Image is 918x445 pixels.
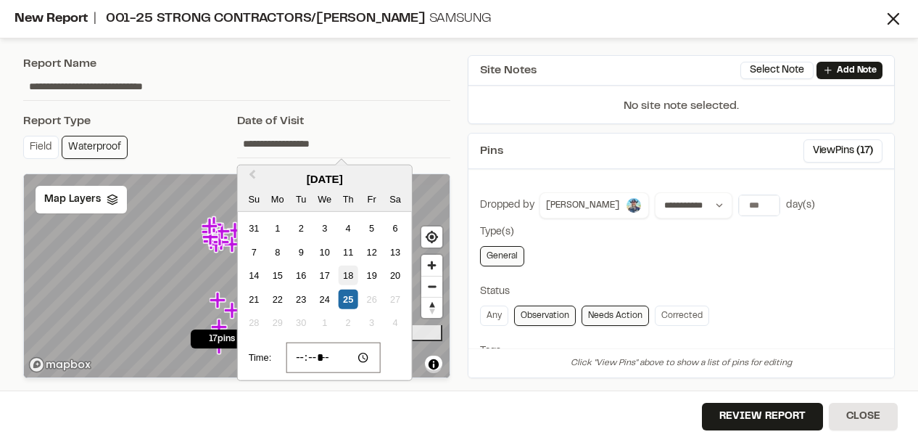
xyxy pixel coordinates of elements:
div: Status [480,284,882,300]
span: ( 17 ) [856,143,873,159]
img: Michael Drexler [625,197,642,214]
button: [PERSON_NAME] [539,192,649,219]
button: Find my location [421,226,442,248]
button: Zoom in [421,255,442,276]
p: No site note selected. [468,97,894,123]
button: Select Note [740,62,814,79]
canvas: Map [24,174,450,379]
a: General [480,246,524,266]
a: Needs Action [582,306,649,326]
div: Type(s) [480,224,882,240]
div: Map marker [210,291,228,310]
button: Toggle attribution [425,356,442,373]
div: Tags [480,343,882,359]
button: Review Report [702,403,823,430]
div: Report Name [23,55,450,73]
p: Add Note [837,64,877,77]
div: Map marker [206,216,225,234]
div: Date of Visit [237,113,451,130]
div: Click "View Pins" above to show a list of pins for editing [468,348,894,377]
div: Map marker [224,235,243,254]
div: Map marker [227,221,246,240]
span: Site Notes [480,62,537,79]
div: Map marker [202,228,221,247]
button: ViewPins (17) [803,139,882,163]
span: 17 pins in area [209,332,265,346]
span: Pins [480,142,503,160]
a: Corrected [655,306,709,326]
a: Observation [514,306,576,326]
div: Dropped by [480,197,534,213]
button: Reset bearing to north [421,297,442,318]
span: [PERSON_NAME] [546,199,619,212]
button: Zoom out [421,276,442,297]
div: day(s) [786,197,815,213]
div: Map marker [224,301,243,320]
span: Samsung [429,13,492,25]
a: Any [480,306,508,326]
div: New Report [15,9,883,29]
div: Map marker [234,216,253,235]
div: Map marker [211,318,230,337]
span: 001-25 Strong Contractors/[PERSON_NAME] [106,13,426,25]
div: Map marker [202,217,220,236]
button: Close [829,403,898,430]
div: Report Type [23,113,237,130]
